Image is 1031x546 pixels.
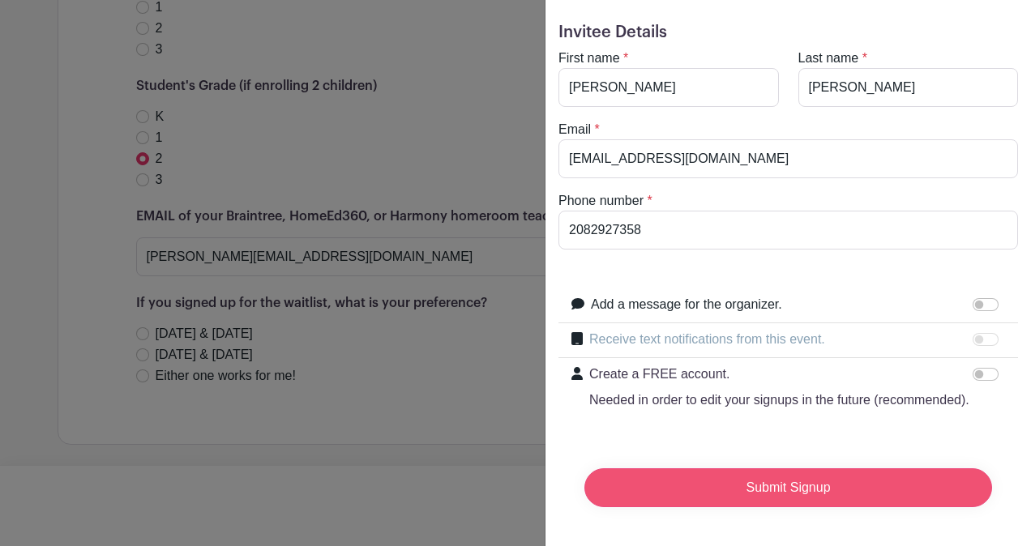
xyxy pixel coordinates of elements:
[798,49,859,68] label: Last name
[589,330,825,349] label: Receive text notifications from this event.
[558,49,620,68] label: First name
[589,365,969,384] p: Create a FREE account.
[558,23,1018,42] h5: Invitee Details
[584,468,992,507] input: Submit Signup
[591,295,782,314] label: Add a message for the organizer.
[558,120,591,139] label: Email
[589,390,969,410] p: Needed in order to edit your signups in the future (recommended).
[558,191,644,211] label: Phone number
